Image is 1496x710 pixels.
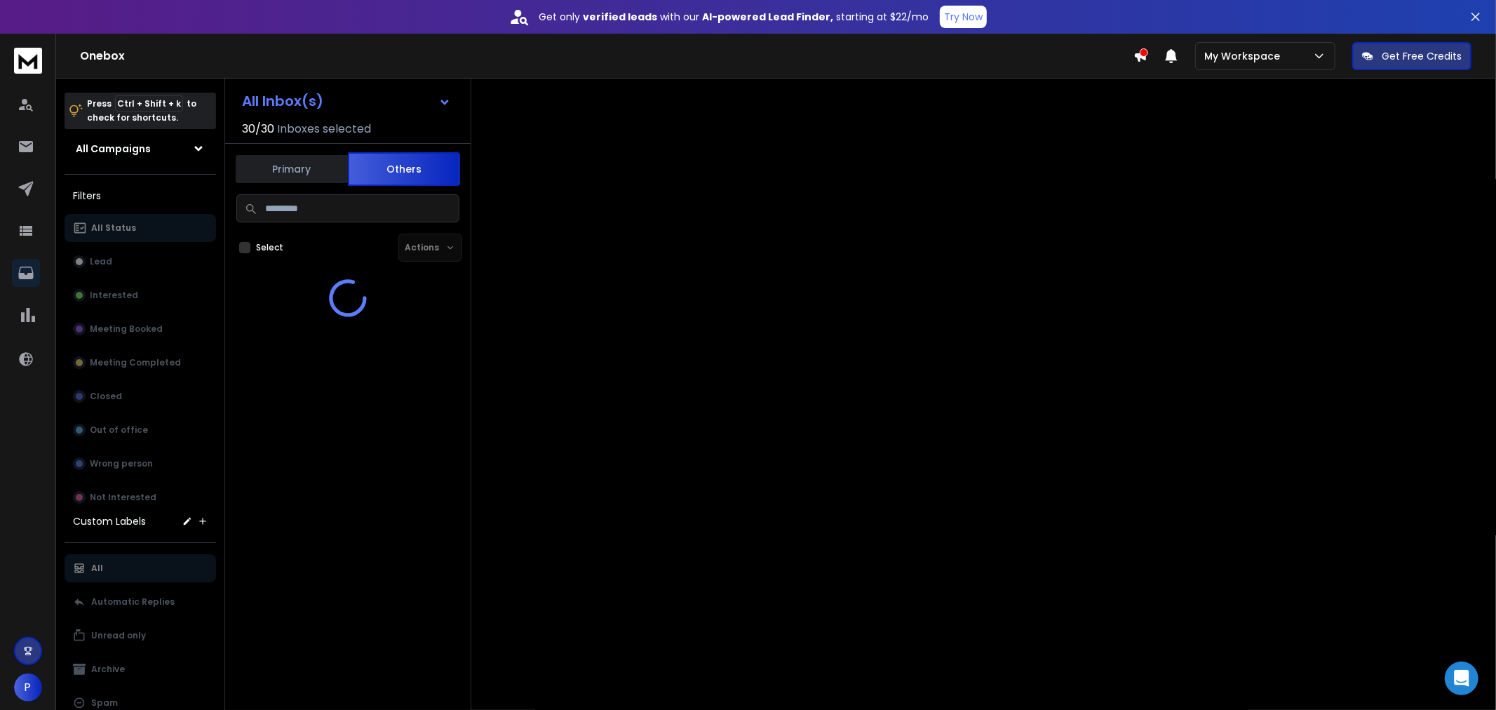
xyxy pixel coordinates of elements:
[1445,662,1478,695] div: Open Intercom Messenger
[76,142,151,156] h1: All Campaigns
[65,135,216,163] button: All Campaigns
[236,154,348,185] button: Primary
[1204,49,1286,63] p: My Workspace
[348,152,460,186] button: Others
[256,242,283,253] label: Select
[539,10,929,24] p: Get only with our starting at $22/mo
[702,10,833,24] strong: AI-powered Lead Finder,
[14,48,42,74] img: logo
[14,674,42,702] button: P
[80,48,1133,65] h1: Onebox
[115,95,183,112] span: Ctrl + Shift + k
[940,6,987,28] button: Try Now
[242,94,323,108] h1: All Inbox(s)
[1352,42,1471,70] button: Get Free Credits
[1382,49,1462,63] p: Get Free Credits
[231,87,462,115] button: All Inbox(s)
[583,10,657,24] strong: verified leads
[87,97,196,125] p: Press to check for shortcuts.
[65,186,216,206] h3: Filters
[242,121,274,138] span: 30 / 30
[73,514,146,528] h3: Custom Labels
[944,10,983,24] p: Try Now
[277,121,371,138] h3: Inboxes selected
